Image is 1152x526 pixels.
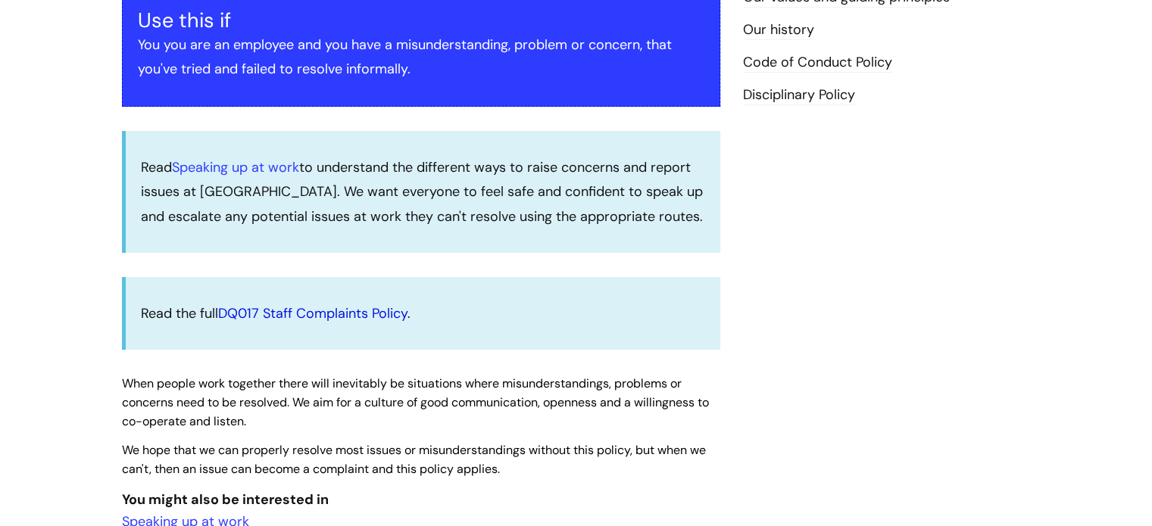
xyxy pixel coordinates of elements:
a: Disciplinary Policy [743,86,855,105]
h3: Use this if [138,8,704,33]
p: You you are an employee and you have a misunderstanding, problem or concern, that you've tried an... [138,33,704,82]
p: Read the full . [141,301,705,325]
span: We hope that we can properly resolve most issues or misunderstandings without this policy, but wh... [122,442,706,477]
a: DQ017 Staff Complaints Policy [218,304,407,322]
a: Our history [743,20,814,40]
span: You might also be interested in [122,490,329,509]
a: Speaking up at work [172,158,299,176]
p: Read to understand the different ways to raise concerns and report issues at [GEOGRAPHIC_DATA]. W... [141,155,705,229]
a: Code of Conduct Policy [743,53,892,73]
span: When people work together there will inevitably be situations where misunderstandings, problems o... [122,375,709,429]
